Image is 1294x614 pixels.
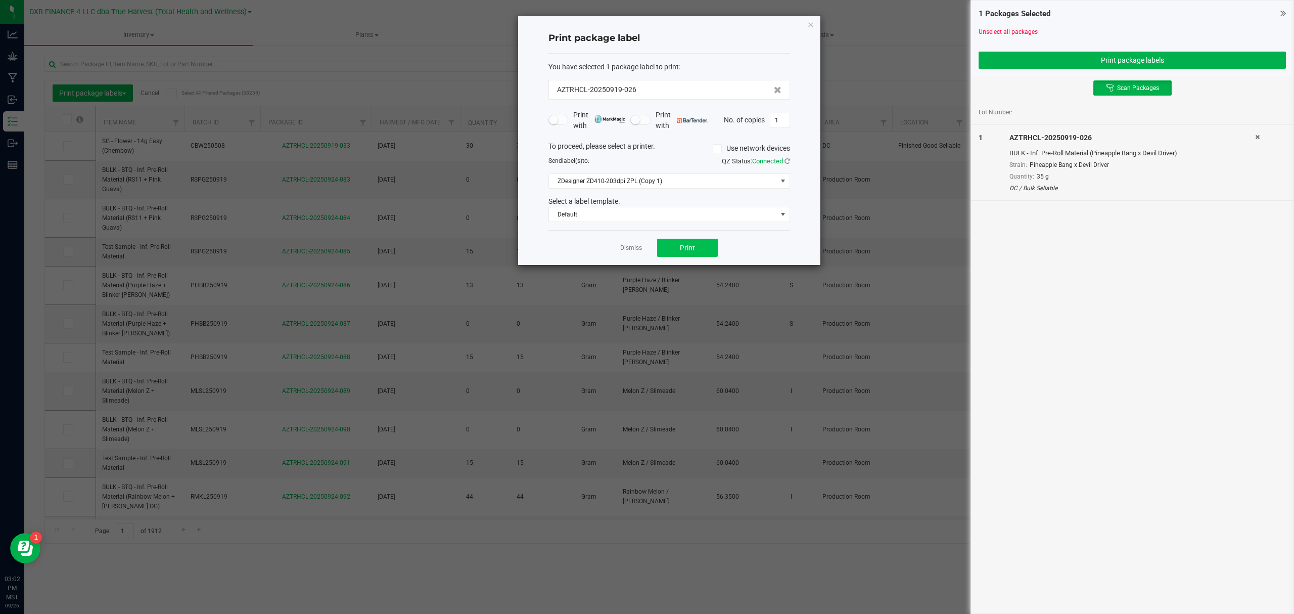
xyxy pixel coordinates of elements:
[549,174,777,188] span: ZDesigner ZD410-203dpi ZPL (Copy 1)
[1009,184,1255,193] div: DC / Bulk Sellable
[548,157,589,164] span: Send to:
[657,239,718,257] button: Print
[557,84,636,95] span: AZTRHCL-20250919-026
[722,157,790,165] span: QZ Status:
[1009,161,1027,168] span: Strain:
[548,63,679,71] span: You have selected 1 package label to print
[656,110,708,131] span: Print with
[724,115,765,123] span: No. of copies
[979,28,1038,35] a: Unselect all packages
[30,532,42,544] iframe: Resource center unread badge
[1009,148,1255,158] div: BULK - Inf. Pre-Roll Material (Pineapple Bang x Devil Driver)
[573,110,625,131] span: Print with
[548,32,790,45] h4: Print package label
[1030,161,1109,168] span: Pineapple Bang x Devil Driver
[1037,173,1049,180] span: 35 g
[549,207,777,222] span: Default
[548,62,790,72] div: :
[620,244,642,252] a: Dismiss
[677,118,708,123] img: bartender.png
[541,141,798,156] div: To proceed, please select a printer.
[752,157,783,165] span: Connected
[562,157,582,164] span: label(s)
[594,115,625,123] img: mark_magic_cybra.png
[979,108,1012,117] span: Lot Number:
[10,533,40,563] iframe: Resource center
[713,143,790,154] label: Use network devices
[541,196,798,207] div: Select a label template.
[979,52,1286,69] button: Print package labels
[680,244,695,252] span: Print
[979,134,983,142] span: 1
[1117,84,1159,92] span: Scan Packages
[1009,133,1255,143] div: AZTRHCL-20250919-026
[1009,173,1034,180] span: Quantity:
